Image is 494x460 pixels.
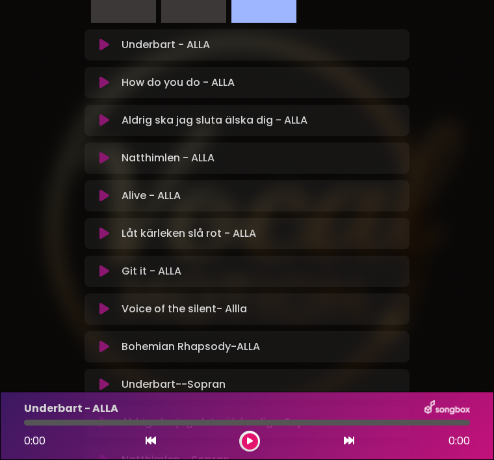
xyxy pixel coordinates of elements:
p: How do you do - ALLA [122,75,235,90]
p: Git it - ALLA [122,264,181,279]
p: Underbart--Sopran [122,377,226,392]
span: 0:00 [448,433,470,449]
p: Bohemian Rhapsody-ALLA [122,339,260,355]
p: Låt kärleken slå rot - ALLA [122,226,256,241]
img: songbox-logo-white.png [424,400,470,417]
p: Natthimlen - ALLA [122,150,214,166]
p: Alive - ALLA [122,188,181,204]
p: Aldrig ska jag sluta älska dig - ALLA [122,113,307,128]
p: Voice of the silent- Allla [122,301,247,317]
span: 0:00 [24,433,45,448]
p: Underbart - ALLA [122,37,210,53]
p: Underbart - ALLA [24,401,118,416]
